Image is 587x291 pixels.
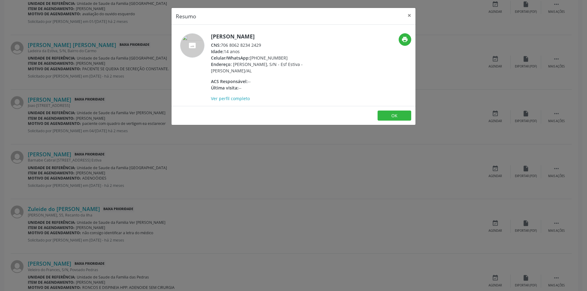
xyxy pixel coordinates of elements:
[211,61,303,74] span: [PERSON_NAME], S/N - Esf Estiva - [PERSON_NAME]/AL
[403,8,415,23] button: Close
[211,85,238,91] span: Última visita:
[211,55,330,61] div: [PHONE_NUMBER]
[401,36,408,43] i: print
[211,61,232,67] span: Endereço:
[399,33,411,46] button: print
[211,55,250,61] span: Celular/WhatsApp:
[211,42,330,48] div: 706 8062 8234 2429
[176,12,196,20] h5: Resumo
[211,96,250,101] a: Ver perfil completo
[378,111,411,121] button: OK
[211,78,330,85] div: --
[180,33,205,58] img: accompaniment
[211,78,248,84] span: ACS Responsável:
[211,48,330,55] div: 14 anos
[211,33,330,40] h5: [PERSON_NAME]
[211,85,330,91] div: --
[211,42,221,48] span: CNS:
[211,49,224,54] span: Idade:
